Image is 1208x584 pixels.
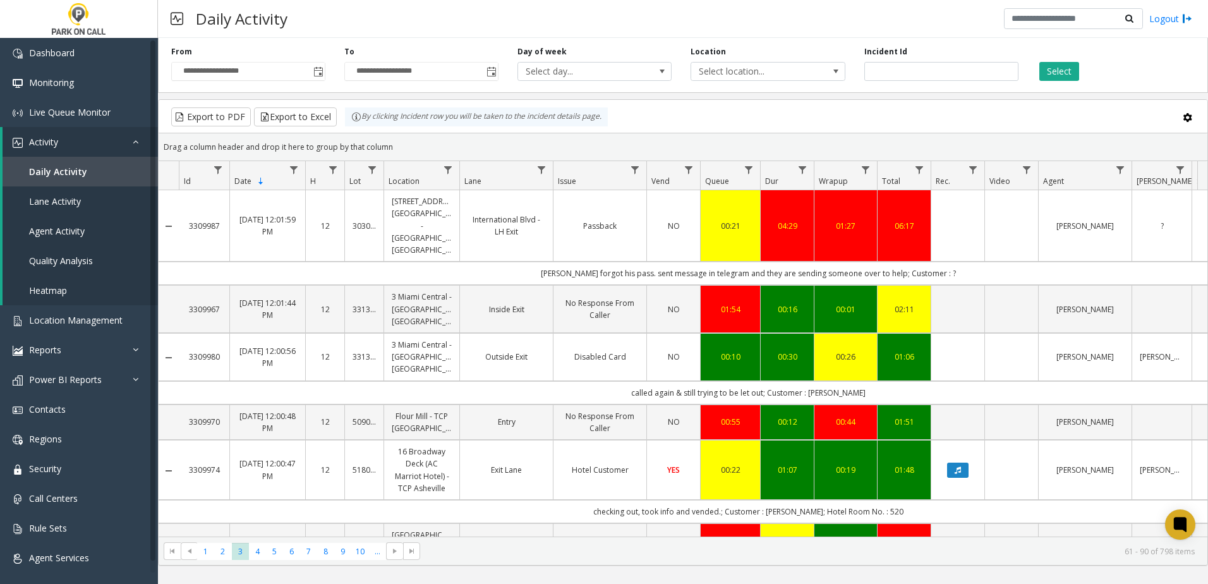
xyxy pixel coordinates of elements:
a: [PERSON_NAME] [1046,416,1124,428]
img: 'icon' [13,138,23,148]
a: 00:16 [768,303,806,315]
a: Location Filter Menu [440,161,457,178]
button: Select [1039,62,1079,81]
a: NO [655,220,692,232]
a: [DATE] 12:00:56 PM [238,345,298,369]
a: 01:48 [885,464,923,476]
a: 00:26 [822,351,869,363]
a: Disabled Card [561,351,639,363]
span: YES [667,465,680,475]
div: 02:11 [885,303,923,315]
a: 04:29 [768,220,806,232]
a: 00:44 [822,416,869,428]
img: 'icon' [13,78,23,88]
span: Location [389,176,420,186]
img: 'icon' [13,465,23,475]
a: 12 [313,220,337,232]
span: [PERSON_NAME] [1137,176,1194,186]
a: No Response From Caller [561,410,639,434]
a: 3 Miami Central - [GEOGRAPHIC_DATA] [GEOGRAPHIC_DATA] [392,291,452,327]
span: Toggle popup [484,63,498,80]
a: Hotel Customer [561,464,639,476]
a: Dur Filter Menu [794,161,811,178]
button: Export to PDF [171,107,251,126]
div: Drag a column header and drop it here to group by that column [159,136,1207,158]
a: 00:01 [822,303,869,315]
span: Page 7 [300,543,317,560]
div: Data table [159,161,1207,537]
span: Page 8 [317,543,334,560]
a: [DATE] 12:00:48 PM [238,410,298,434]
a: Vend Filter Menu [680,161,698,178]
a: NO [655,416,692,428]
div: 06:17 [885,220,923,232]
span: Page 3 [232,543,249,560]
a: 303032 [353,220,376,232]
a: Video Filter Menu [1018,161,1036,178]
img: 'icon' [13,435,23,445]
span: Regions [29,433,62,445]
a: NO [655,303,692,315]
img: 'icon' [13,316,23,326]
span: Id [184,176,191,186]
span: Go to the last page [407,546,417,556]
a: Passback [561,220,639,232]
span: NO [668,417,680,427]
span: Go to the next page [390,546,400,556]
a: [STREET_ADDRESS][GEOGRAPHIC_DATA] - [GEOGRAPHIC_DATA] [GEOGRAPHIC_DATA] [392,195,452,256]
span: Page 4 [249,543,266,560]
span: Video [989,176,1010,186]
span: Go to the first page [164,542,181,560]
a: 3309980 [186,351,222,363]
span: Lane [464,176,481,186]
span: Go to the last page [403,542,420,560]
a: 331360 [353,351,376,363]
a: Outside Exit [468,351,545,363]
a: 00:19 [822,464,869,476]
span: Page 5 [266,543,283,560]
a: 01:51 [885,416,923,428]
img: 'icon' [13,346,23,356]
a: 3309987 [186,220,222,232]
span: Go to the next page [386,542,403,560]
a: Lot Filter Menu [364,161,381,178]
a: Date Filter Menu [286,161,303,178]
div: 01:07 [768,464,806,476]
a: [PERSON_NAME] [1140,351,1184,363]
span: Select day... [518,63,641,80]
span: Agent Services [29,552,89,564]
a: 00:55 [708,416,752,428]
span: Vend [651,176,670,186]
a: Lane Filter Menu [533,161,550,178]
a: 12 [313,464,337,476]
div: 00:22 [708,464,752,476]
span: Lane Activity [29,195,81,207]
a: Queue Filter Menu [740,161,758,178]
span: Toggle popup [311,63,325,80]
div: By clicking Incident row you will be taken to the incident details page. [345,107,608,126]
a: Parker Filter Menu [1172,161,1189,178]
span: Heatmap [29,284,67,296]
span: Agent [1043,176,1064,186]
a: 01:54 [708,303,752,315]
span: Quality Analysis [29,255,93,267]
a: [PERSON_NAME] [1046,220,1124,232]
a: Entry [468,416,545,428]
span: NO [668,351,680,362]
a: 3309974 [186,464,222,476]
a: 00:10 [708,351,752,363]
span: Page 6 [283,543,300,560]
span: Dur [765,176,778,186]
img: logout [1182,12,1192,25]
a: [PERSON_NAME] [1046,351,1124,363]
a: 00:21 [708,220,752,232]
span: Issue [558,176,576,186]
a: Quality Analysis [3,246,158,276]
a: 509001 [353,416,376,428]
span: NO [668,304,680,315]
